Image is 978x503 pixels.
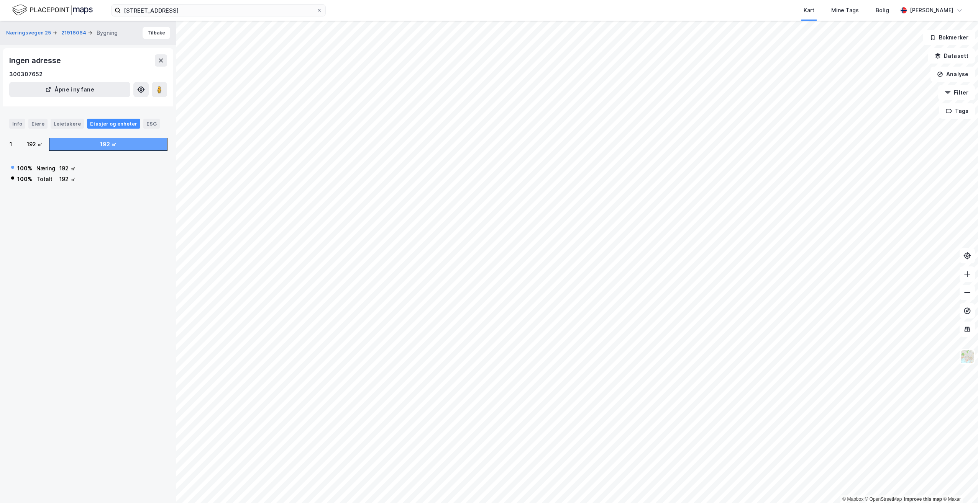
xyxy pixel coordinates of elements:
[17,175,32,184] div: 100 %
[876,6,889,15] div: Bolig
[865,496,902,502] a: OpenStreetMap
[9,82,130,97] button: Åpne i ny fane
[27,140,43,149] div: 192 ㎡
[100,140,117,149] div: 192 ㎡
[10,140,12,149] div: 1
[928,48,975,64] button: Datasett
[938,85,975,100] button: Filter
[36,175,55,184] div: Totalt
[842,496,863,502] a: Mapbox
[923,30,975,45] button: Bokmerker
[831,6,859,15] div: Mine Tags
[9,54,62,67] div: Ingen adresse
[61,29,88,37] button: 21916064
[121,5,316,16] input: Søk på adresse, matrikkel, gårdeiere, leietakere eller personer
[51,119,84,129] div: Leietakere
[28,119,48,129] div: Eiere
[6,29,53,37] button: Næringsvegen 25
[59,175,75,184] div: 192 ㎡
[143,119,160,129] div: ESG
[804,6,814,15] div: Kart
[9,119,25,129] div: Info
[939,103,975,119] button: Tags
[59,164,75,173] div: 192 ㎡
[940,466,978,503] iframe: Chat Widget
[960,349,975,364] img: Z
[930,67,975,82] button: Analyse
[17,164,32,173] div: 100 %
[910,6,953,15] div: [PERSON_NAME]
[12,3,93,17] img: logo.f888ab2527a4732fd821a326f86c7f29.svg
[904,496,942,502] a: Improve this map
[36,164,55,173] div: Næring
[9,70,43,79] div: 300307652
[97,28,118,38] div: Bygning
[143,27,170,39] button: Tilbake
[90,120,137,127] div: Etasjer og enheter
